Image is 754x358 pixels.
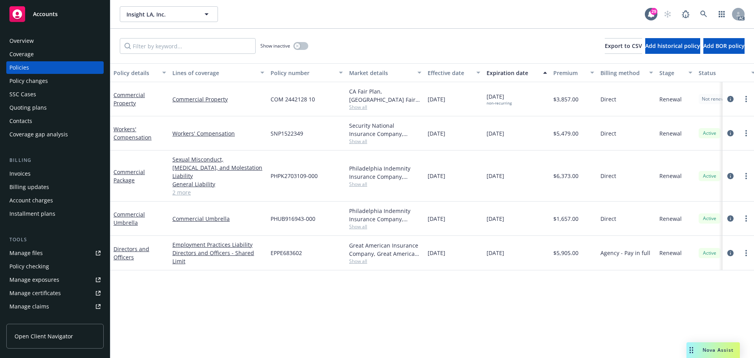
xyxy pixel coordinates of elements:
[6,128,104,141] a: Coverage gap analysis
[428,215,445,223] span: [DATE]
[741,214,751,223] a: more
[686,342,696,358] div: Drag to move
[605,38,642,54] button: Export to CSV
[726,171,735,181] a: circleInformation
[9,167,31,180] div: Invoices
[120,6,218,22] button: Insight LA, Inc.
[9,61,29,74] div: Policies
[9,181,49,193] div: Billing updates
[696,6,712,22] a: Search
[6,88,104,101] a: SSC Cases
[6,314,104,326] a: Manage BORs
[487,215,504,223] span: [DATE]
[678,6,694,22] a: Report a Bug
[172,249,264,265] a: Directors and Officers - Shared Limit
[126,10,194,18] span: Insight LA, Inc.
[9,247,43,259] div: Manage files
[172,241,264,249] a: Employment Practices Liability
[702,173,717,180] span: Active
[9,314,46,326] div: Manage BORs
[6,48,104,61] a: Coverage
[645,38,700,54] button: Add historical policy
[271,215,315,223] span: PHUB916943-000
[428,249,445,257] span: [DATE]
[659,95,682,103] span: Renewal
[349,138,421,145] span: Show all
[15,332,73,340] span: Open Client Navigator
[659,249,682,257] span: Renewal
[172,180,264,188] a: General Liability
[113,91,145,107] a: Commercial Property
[6,101,104,114] a: Quoting plans
[650,8,657,15] div: 29
[6,247,104,259] a: Manage files
[656,63,695,82] button: Stage
[9,260,49,273] div: Policy checking
[113,168,145,184] a: Commercial Package
[9,194,53,207] div: Account charges
[741,248,751,258] a: more
[726,248,735,258] a: circleInformation
[9,287,61,299] div: Manage certificates
[600,95,616,103] span: Direct
[702,215,717,222] span: Active
[113,245,149,261] a: Directors and Officers
[271,249,302,257] span: EPPE683602
[9,48,34,61] div: Coverage
[6,300,104,313] a: Manage claims
[172,95,264,103] a: Commercial Property
[271,129,303,138] span: SNP1522349
[6,207,104,220] a: Installment plans
[428,95,445,103] span: [DATE]
[6,236,104,244] div: Tools
[260,42,290,49] span: Show inactive
[600,129,616,138] span: Direct
[6,274,104,286] a: Manage exposures
[714,6,730,22] a: Switch app
[172,188,264,196] a: 2 more
[172,155,264,180] a: Sexual Misconduct, [MEDICAL_DATA], and Molestation Liability
[6,181,104,193] a: Billing updates
[6,167,104,180] a: Invoices
[33,11,58,17] span: Accounts
[660,6,675,22] a: Start snowing
[349,87,421,104] div: CA Fair Plan, [GEOGRAPHIC_DATA] Fair plan
[271,172,318,180] span: PHPK2703109-000
[6,115,104,127] a: Contacts
[487,129,504,138] span: [DATE]
[741,94,751,104] a: more
[428,129,445,138] span: [DATE]
[428,69,472,77] div: Effective date
[425,63,483,82] button: Effective date
[172,129,264,138] a: Workers' Compensation
[349,223,421,230] span: Show all
[9,88,36,101] div: SSC Cases
[113,211,145,226] a: Commercial Umbrella
[553,95,578,103] span: $3,857.00
[271,95,315,103] span: COM 2442128 10
[349,69,413,77] div: Market details
[703,38,745,54] button: Add BOR policy
[6,75,104,87] a: Policy changes
[487,249,504,257] span: [DATE]
[659,129,682,138] span: Renewal
[702,250,717,257] span: Active
[349,164,421,181] div: Philadelphia Indemnity Insurance Company, [GEOGRAPHIC_DATA] Insurance Companies
[9,75,48,87] div: Policy changes
[659,172,682,180] span: Renewal
[9,128,68,141] div: Coverage gap analysis
[553,129,578,138] span: $5,479.00
[267,63,346,82] button: Policy number
[6,287,104,299] a: Manage certificates
[659,69,684,77] div: Stage
[702,95,731,103] span: Not renewing
[113,69,157,77] div: Policy details
[645,42,700,50] span: Add historical policy
[169,63,267,82] button: Lines of coverage
[553,69,586,77] div: Premium
[741,129,751,138] a: more
[553,215,578,223] span: $1,657.00
[349,104,421,110] span: Show all
[605,42,642,50] span: Export to CSV
[659,215,682,223] span: Renewal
